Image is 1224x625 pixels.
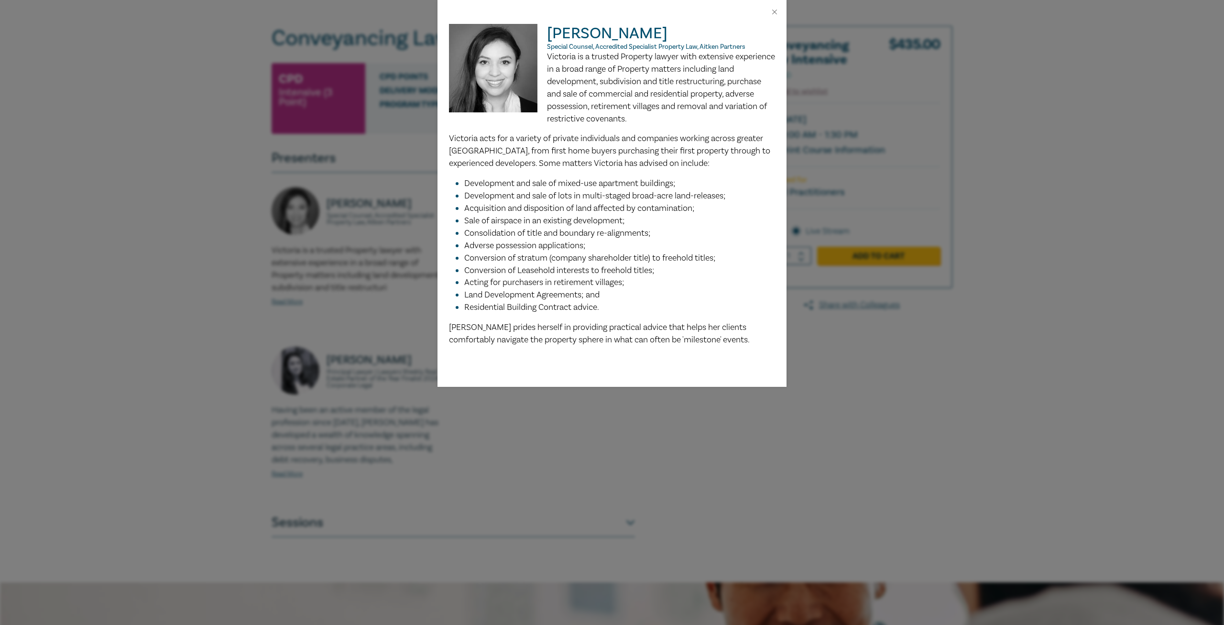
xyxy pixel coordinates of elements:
[464,228,651,239] span: Consolidation of title and boundary re-alignments;
[464,215,625,226] span: Sale of airspace in an existing development;
[449,322,750,345] span: [PERSON_NAME] prides herself in providing practical advice that helps her clients comfortably nav...
[770,8,779,16] button: Close
[464,252,716,263] span: Conversion of stratum (company shareholder title) to freehold titles;
[547,43,745,51] span: Special Counsel, Accredited Specialist Property Law, Aitken Partners
[547,51,775,124] span: Victoria is a trusted Property lawyer with extensive experience in a broad range of Property matt...
[464,203,695,214] span: Acquisition and disposition of land affected by contamination;
[464,265,655,276] span: Conversion of Leasehold interests to freehold titles;
[449,133,770,169] span: Victoria acts for a variety of private individuals and companies working across greater [GEOGRAPH...
[464,240,586,251] span: Adverse possession applications;
[464,190,726,201] span: Development and sale of lots in multi-staged broad-acre land-releases;
[449,24,775,51] h2: [PERSON_NAME]
[464,178,676,189] span: Development and sale of mixed-use apartment buildings;
[464,302,599,313] span: Residential Building Contract advice.
[464,277,624,288] span: Acting for purchasers in retirement villages;
[449,24,547,122] img: Victoria Agahi
[464,289,600,300] span: Land Development Agreements; and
